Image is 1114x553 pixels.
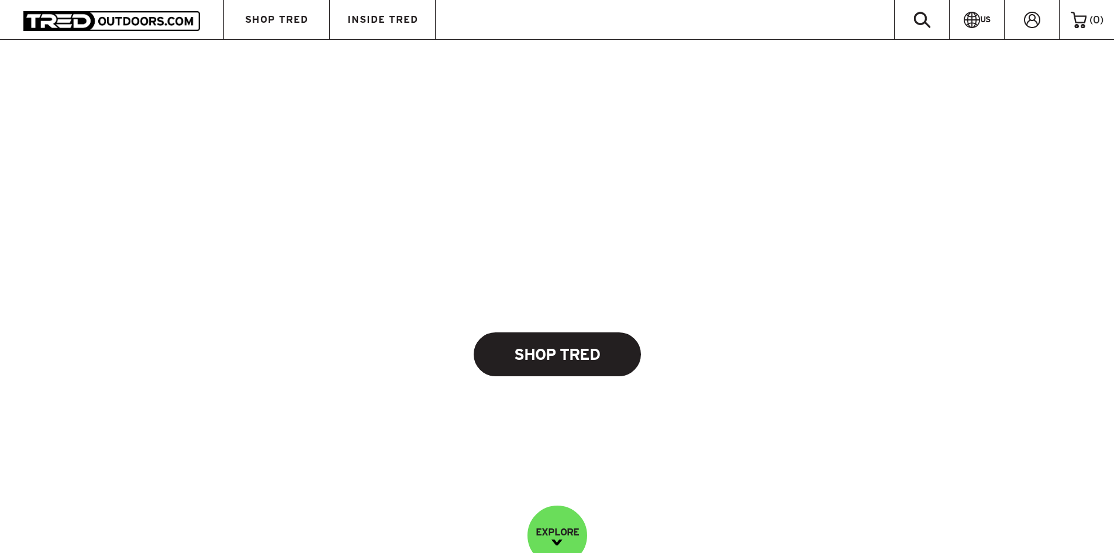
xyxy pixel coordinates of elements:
span: SHOP TRED [245,15,308,25]
span: 0 [1093,14,1100,25]
img: cart-icon [1071,12,1087,28]
span: INSIDE TRED [347,15,418,25]
img: down-image [551,540,563,545]
span: ( ) [1089,15,1103,25]
img: TRED Outdoors America [23,11,200,30]
a: Shop Tred [474,332,641,376]
img: banner-title [236,248,879,285]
